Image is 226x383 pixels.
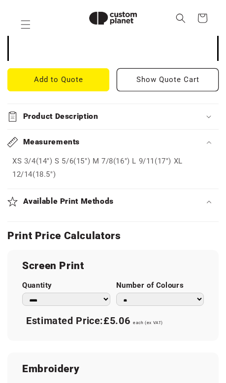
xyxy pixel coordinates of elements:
[7,189,219,214] summary: Available Print Methods
[81,4,145,32] img: Custom Planet
[22,281,110,290] label: Quantity
[19,41,207,51] iframe: Customer reviews powered by Trustpilot
[117,68,219,91] button: Show Quote Cart
[22,311,204,331] div: Estimated Price:
[133,320,163,325] span: each (ex VAT)
[170,7,192,29] summary: Search
[23,111,98,122] h2: Product Description
[22,259,204,273] h2: Screen Print
[15,14,36,35] summary: Menu
[7,68,109,91] button: Add to Quote
[103,315,130,327] span: £5.06
[12,155,214,181] p: XS 3/4(14") S 5/6(15") M 7/8(16") L 9/11(17") XL 12/14(18.5")
[23,137,80,147] h2: Measurements
[22,362,204,376] h2: Embroidery
[116,281,204,290] label: Number of Colours
[23,196,114,207] h2: Available Print Methods
[7,104,219,129] summary: Product Description
[7,130,219,155] summary: Measurements
[7,229,219,243] h2: Print Price Calculators
[177,336,226,383] iframe: Chat Widget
